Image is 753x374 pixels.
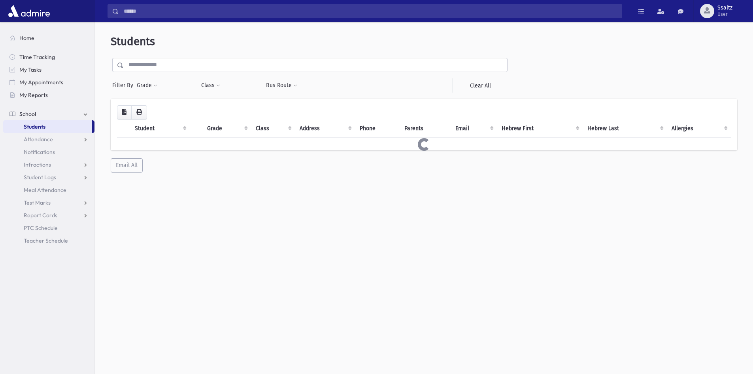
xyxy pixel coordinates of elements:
[3,184,94,196] a: Meal Attendance
[202,120,251,138] th: Grade
[451,120,497,138] th: Email
[24,174,56,181] span: Student Logs
[130,120,190,138] th: Student
[117,105,132,120] button: CSV
[136,78,158,93] button: Grade
[3,196,94,209] a: Test Marks
[24,212,57,219] span: Report Cards
[24,136,53,143] span: Attendance
[717,11,732,17] span: User
[19,110,36,118] span: School
[3,51,94,63] a: Time Tracking
[19,53,55,61] span: Time Tracking
[24,199,51,206] span: Test Marks
[119,4,622,18] input: Search
[24,224,58,232] span: PTC Schedule
[24,148,55,156] span: Notifications
[19,79,63,86] span: My Appointments
[295,120,355,138] th: Address
[3,146,94,158] a: Notifications
[355,120,400,138] th: Phone
[3,120,92,133] a: Students
[3,209,94,222] a: Report Cards
[24,161,51,168] span: Infractions
[111,158,143,173] button: Email All
[19,91,48,99] span: My Reports
[19,66,42,73] span: My Tasks
[24,186,66,194] span: Meal Attendance
[3,171,94,184] a: Student Logs
[3,89,94,101] a: My Reports
[6,3,52,19] img: AdmirePro
[131,105,147,120] button: Print
[3,32,94,44] a: Home
[111,35,155,48] span: Students
[583,120,667,138] th: Hebrew Last
[497,120,582,138] th: Hebrew First
[266,78,298,93] button: Bus Route
[3,63,94,76] a: My Tasks
[400,120,451,138] th: Parents
[201,78,221,93] button: Class
[667,120,731,138] th: Allergies
[112,81,136,89] span: Filter By
[3,234,94,247] a: Teacher Schedule
[453,78,508,93] a: Clear All
[3,158,94,171] a: Infractions
[24,123,45,130] span: Students
[24,237,68,244] span: Teacher Schedule
[717,5,732,11] span: Ssaltz
[3,222,94,234] a: PTC Schedule
[19,34,34,42] span: Home
[3,76,94,89] a: My Appointments
[3,133,94,146] a: Attendance
[3,108,94,120] a: School
[251,120,295,138] th: Class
